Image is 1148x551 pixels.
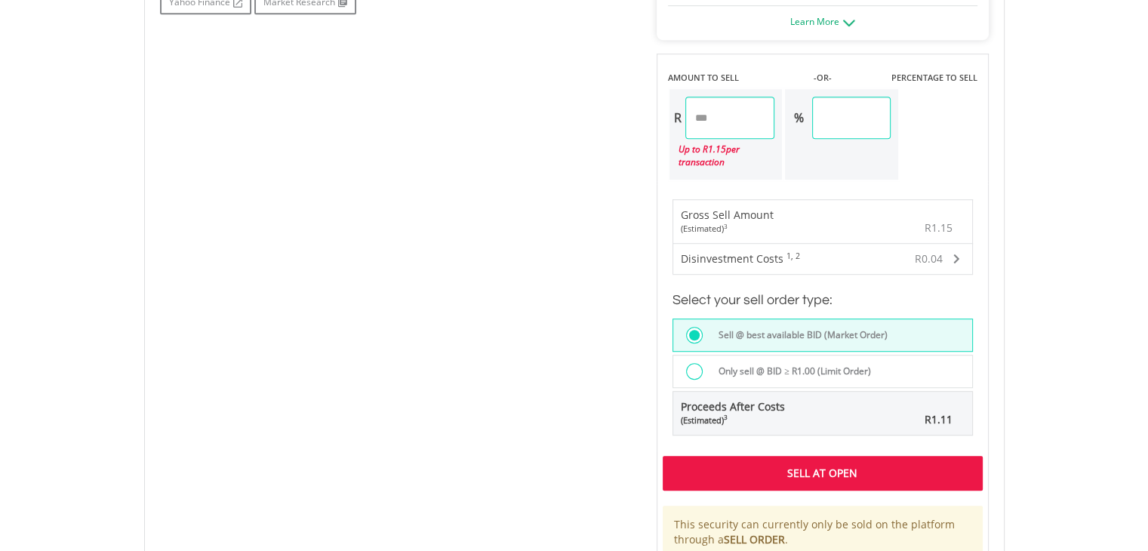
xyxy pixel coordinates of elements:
span: 1.15 [708,143,726,155]
img: ec-arrow-down.png [843,20,855,26]
sup: 3 [724,413,728,421]
label: Sell @ best available BID (Market Order) [709,327,888,343]
div: R [669,97,685,139]
span: R1.11 [925,412,953,426]
a: Learn More [790,15,855,28]
label: PERCENTAGE TO SELL [891,72,977,84]
div: Sell At Open [663,456,983,491]
div: (Estimated) [681,414,785,426]
label: Only sell @ BID ≥ R1.00 (Limit Order) [709,363,871,380]
div: (Estimated) [681,223,774,235]
span: R1.15 [925,220,953,235]
sup: 1, 2 [786,251,800,261]
div: Gross Sell Amount [681,208,774,235]
label: AMOUNT TO SELL [668,72,739,84]
span: R0.04 [915,251,943,266]
span: Proceeds After Costs [681,399,785,426]
label: -OR- [813,72,831,84]
span: Disinvestment Costs [681,251,783,266]
div: % [785,97,812,139]
div: Up to R per transaction [669,139,775,172]
sup: 3 [724,222,728,230]
h3: Select your sell order type: [672,290,973,311]
b: SELL ORDER [724,532,785,546]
